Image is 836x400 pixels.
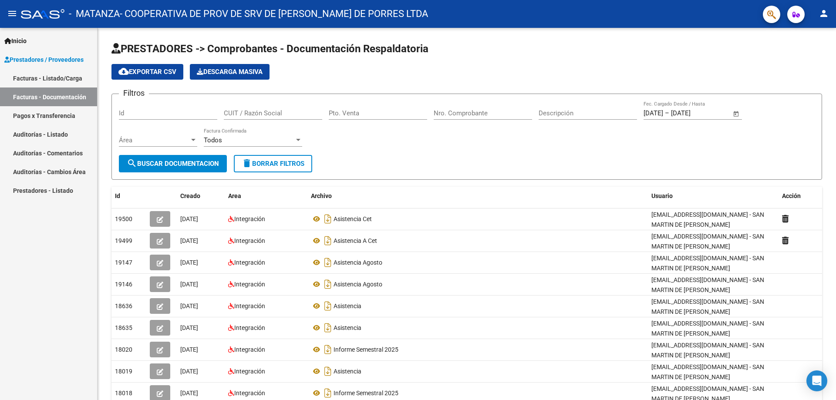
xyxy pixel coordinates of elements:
[115,390,132,397] span: 18018
[779,187,822,205] datatable-header-cell: Acción
[322,212,334,226] i: Descargar documento
[322,277,334,291] i: Descargar documento
[180,368,198,375] span: [DATE]
[334,303,361,309] span: Asistencia
[334,346,398,353] span: Informe Semestral 2025
[118,68,176,76] span: Exportar CSV
[127,158,137,168] mat-icon: search
[180,192,200,199] span: Creado
[119,136,189,144] span: Área
[648,187,779,205] datatable-header-cell: Usuario
[334,281,382,288] span: Asistencia Agosto
[819,8,829,19] mat-icon: person
[242,158,252,168] mat-icon: delete
[651,298,764,325] span: [EMAIL_ADDRESS][DOMAIN_NAME] - SAN MARTIN DE [PERSON_NAME][GEOGRAPHIC_DATA]
[115,324,132,331] span: 18635
[242,160,304,168] span: Borrar Filtros
[322,321,334,335] i: Descargar documento
[322,343,334,356] i: Descargar documento
[234,390,265,397] span: Integración
[190,64,270,80] app-download-masive: Descarga masiva de comprobantes (adjuntos)
[322,234,334,248] i: Descargar documento
[651,255,764,282] span: [EMAIL_ADDRESS][DOMAIN_NAME] - SAN MARTIN DE [PERSON_NAME][GEOGRAPHIC_DATA]
[180,237,198,244] span: [DATE]
[665,109,669,117] span: –
[180,390,198,397] span: [DATE]
[4,36,27,46] span: Inicio
[119,87,149,99] h3: Filtros
[651,320,764,347] span: [EMAIL_ADDRESS][DOMAIN_NAME] - SAN MARTIN DE [PERSON_NAME][GEOGRAPHIC_DATA]
[334,215,372,222] span: Asistencia Cet
[197,68,263,76] span: Descarga Masiva
[234,324,265,331] span: Integración
[180,303,198,309] span: [DATE]
[234,303,265,309] span: Integración
[234,215,265,222] span: Integración
[334,259,382,266] span: Asistencia Agosto
[7,8,17,19] mat-icon: menu
[118,66,129,77] mat-icon: cloud_download
[180,259,198,266] span: [DATE]
[671,109,713,117] input: Fecha fin
[115,281,132,288] span: 19146
[234,237,265,244] span: Integración
[234,281,265,288] span: Integración
[311,192,332,199] span: Archivo
[322,299,334,313] i: Descargar documento
[69,4,120,24] span: - MATANZA
[177,187,225,205] datatable-header-cell: Creado
[806,370,827,391] div: Open Intercom Messenger
[651,342,764,369] span: [EMAIL_ADDRESS][DOMAIN_NAME] - SAN MARTIN DE [PERSON_NAME][GEOGRAPHIC_DATA]
[115,346,132,353] span: 18020
[651,363,764,390] span: [EMAIL_ADDRESS][DOMAIN_NAME] - SAN MARTIN DE [PERSON_NAME][GEOGRAPHIC_DATA]
[225,187,307,205] datatable-header-cell: Area
[731,109,742,119] button: Open calendar
[180,215,198,222] span: [DATE]
[334,390,398,397] span: Informe Semestral 2025
[180,281,198,288] span: [DATE]
[307,187,648,205] datatable-header-cell: Archivo
[644,109,663,117] input: Fecha inicio
[111,187,146,205] datatable-header-cell: Id
[111,43,428,55] span: PRESTADORES -> Comprobantes - Documentación Respaldatoria
[234,155,312,172] button: Borrar Filtros
[190,64,270,80] button: Descarga Masiva
[334,324,361,331] span: Asistencia
[115,215,132,222] span: 19500
[180,346,198,353] span: [DATE]
[119,155,227,172] button: Buscar Documentacion
[234,368,265,375] span: Integración
[115,303,132,309] span: 18636
[334,368,361,375] span: Asistencia
[322,386,334,400] i: Descargar documento
[204,136,222,144] span: Todos
[115,368,132,375] span: 18019
[234,259,265,266] span: Integración
[115,259,132,266] span: 19147
[228,192,241,199] span: Area
[334,237,377,244] span: Asistencia A Cet
[4,55,84,64] span: Prestadores / Proveedores
[180,324,198,331] span: [DATE]
[651,192,673,199] span: Usuario
[651,276,764,303] span: [EMAIL_ADDRESS][DOMAIN_NAME] - SAN MARTIN DE [PERSON_NAME][GEOGRAPHIC_DATA]
[234,346,265,353] span: Integración
[115,192,120,199] span: Id
[651,211,764,238] span: [EMAIL_ADDRESS][DOMAIN_NAME] - SAN MARTIN DE [PERSON_NAME][GEOGRAPHIC_DATA]
[127,160,219,168] span: Buscar Documentacion
[322,255,334,269] i: Descargar documento
[782,192,801,199] span: Acción
[120,4,428,24] span: - COOPERATIVA DE PROV DE SRV DE [PERSON_NAME] DE PORRES LTDA
[111,64,183,80] button: Exportar CSV
[651,233,764,260] span: [EMAIL_ADDRESS][DOMAIN_NAME] - SAN MARTIN DE [PERSON_NAME][GEOGRAPHIC_DATA]
[115,237,132,244] span: 19499
[322,364,334,378] i: Descargar documento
